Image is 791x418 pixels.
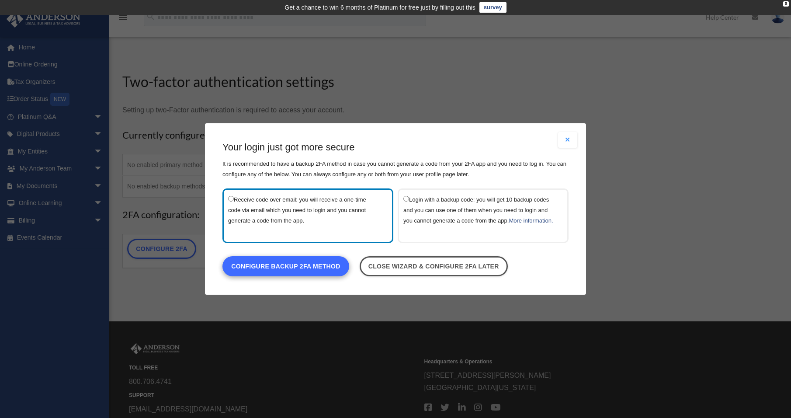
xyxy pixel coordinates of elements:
a: Close wizard & configure 2FA later [360,256,508,276]
a: More information. [509,217,553,224]
input: Receive code over email: you will receive a one-time code via email which you need to login and y... [228,196,234,202]
p: It is recommended to have a backup 2FA method in case you cannot generate a code from your 2FA ap... [222,159,569,180]
button: Close modal [558,132,577,148]
a: Configure backup 2FA method [222,256,349,276]
input: Login with a backup code: you will get 10 backup codes and you can use one of them when you need ... [403,196,409,202]
div: Get a chance to win 6 months of Platinum for free just by filling out this [284,2,475,13]
label: Login with a backup code: you will get 10 backup codes and you can use one of them when you need ... [403,194,554,237]
div: close [783,1,789,7]
h3: Your login just got more secure [222,141,569,154]
a: survey [479,2,507,13]
label: Receive code over email: you will receive a one-time code via email which you need to login and y... [228,194,379,237]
